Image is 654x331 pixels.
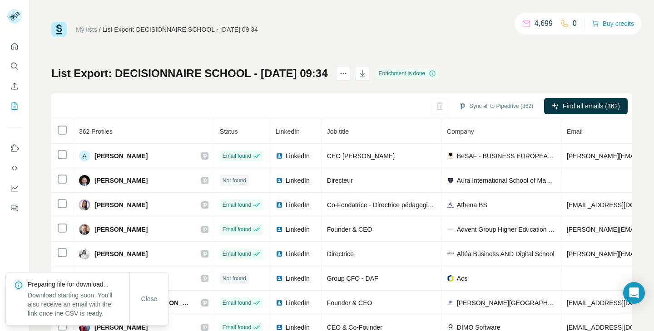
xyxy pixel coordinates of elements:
[223,225,251,234] span: Email found
[94,176,148,185] span: [PERSON_NAME]
[223,299,251,307] span: Email found
[94,151,148,161] span: [PERSON_NAME]
[327,299,372,307] span: Founder & CEO
[457,176,555,185] span: Aura International School of Management
[327,128,349,135] span: Job title
[7,38,22,54] button: Quick start
[51,66,328,81] h1: List Export: DECISIONNAIRE SCHOOL - [DATE] 09:34
[276,177,283,184] img: LinkedIn logo
[7,140,22,156] button: Use Surfe on LinkedIn
[135,291,164,307] button: Close
[276,299,283,307] img: LinkedIn logo
[79,248,90,259] img: Avatar
[79,200,90,210] img: Avatar
[336,66,351,81] button: actions
[28,291,129,318] p: Download starting soon. You'll also receive an email with the link once the CSV is ready.
[223,250,251,258] span: Email found
[376,68,439,79] div: Enrichment is done
[94,249,148,258] span: [PERSON_NAME]
[94,225,148,234] span: [PERSON_NAME]
[79,175,90,186] img: Avatar
[7,58,22,74] button: Search
[447,128,474,135] span: Company
[452,99,540,113] button: Sync all to Pipedrive (362)
[103,25,258,34] div: List Export: DECISIONNAIRE SCHOOL - [DATE] 09:34
[544,98,628,114] button: Find all emails (362)
[141,294,158,303] span: Close
[223,152,251,160] span: Email found
[94,200,148,209] span: [PERSON_NAME]
[447,201,454,209] img: company-logo
[99,25,101,34] li: /
[7,160,22,176] button: Use Surfe API
[223,274,246,282] span: Not found
[286,298,310,307] span: LinkedIn
[457,225,555,234] span: Advent Group Higher Education Services
[327,250,354,258] span: Directrice
[623,282,645,304] div: Open Intercom Messenger
[276,275,283,282] img: LinkedIn logo
[51,22,67,37] img: Surfe Logo
[276,152,283,160] img: LinkedIn logo
[286,225,310,234] span: LinkedIn
[447,275,454,282] img: company-logo
[220,128,238,135] span: Status
[7,200,22,216] button: Feedback
[447,226,454,233] img: company-logo
[447,250,454,258] img: company-logo
[447,299,454,307] img: company-logo
[276,250,283,258] img: LinkedIn logo
[457,200,487,209] span: Athena BS
[327,201,438,209] span: Co-Fondatrice - Directrice pédagogique
[447,324,454,331] img: company-logo
[79,128,113,135] span: 362 Profiles
[327,177,353,184] span: Directeur
[286,249,310,258] span: LinkedIn
[7,78,22,94] button: Enrich CSV
[286,176,310,185] span: LinkedIn
[327,226,372,233] span: Founder & CEO
[7,9,22,24] img: Avatar
[7,98,22,114] button: My lists
[76,26,97,33] a: My lists
[447,152,454,160] img: company-logo
[79,151,90,161] div: A
[276,226,283,233] img: LinkedIn logo
[327,324,382,331] span: CEO & Co-Founder
[286,274,310,283] span: LinkedIn
[79,224,90,235] img: Avatar
[276,324,283,331] img: LinkedIn logo
[457,274,467,283] span: Acs
[28,280,129,289] p: Preparing file for download...
[592,17,634,30] button: Buy credits
[563,102,620,111] span: Find all emails (362)
[286,200,310,209] span: LinkedIn
[447,177,454,184] img: company-logo
[327,152,395,160] span: CEO [PERSON_NAME]
[457,298,555,307] span: [PERSON_NAME][GEOGRAPHIC_DATA]
[223,201,251,209] span: Email found
[7,180,22,196] button: Dashboard
[567,128,583,135] span: Email
[457,151,555,161] span: BeSAF - BUSINESS EUROPEAN SCHOOL of ANTI FRAUD MANAGEMENT
[276,128,300,135] span: LinkedIn
[457,249,555,258] span: Altéa Business AND Digital School
[573,18,577,29] p: 0
[286,151,310,161] span: LinkedIn
[327,275,378,282] span: Group CFO - DAF
[276,201,283,209] img: LinkedIn logo
[223,176,246,185] span: Not found
[535,18,553,29] p: 4,699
